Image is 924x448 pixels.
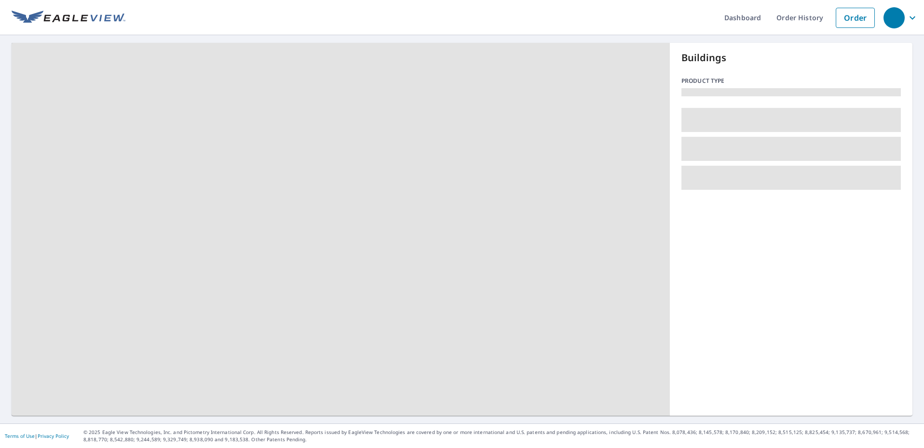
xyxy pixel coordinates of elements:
a: Terms of Use [5,433,35,439]
a: Privacy Policy [38,433,69,439]
img: EV Logo [12,11,125,25]
p: Product type [681,77,901,85]
p: Buildings [681,51,901,65]
p: | [5,433,69,439]
p: © 2025 Eagle View Technologies, Inc. and Pictometry International Corp. All Rights Reserved. Repo... [83,429,919,443]
a: Order [836,8,875,28]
